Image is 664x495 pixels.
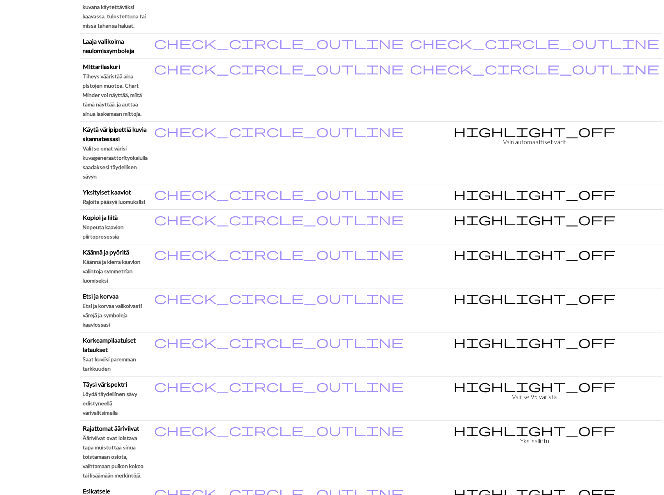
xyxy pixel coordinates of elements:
span: check_circle_outline [154,35,404,50]
span: check_circle_outline [154,124,404,138]
i: Not included [453,125,616,137]
span: check_circle_outline [154,423,404,437]
i: Included [154,37,404,49]
span: check_circle_outline [410,61,659,76]
font: Rajoita pääsyä luomuksiisi [83,198,145,205]
font: Ääriviivat ovat loistava tapa muistuttaa sinua toistamaan osiota, vaihtamaan puikon kokoa tai lis... [83,435,143,479]
font: Rajattomat ääriviivat [83,424,139,432]
font: Laaja valikoima neulomissymboleja [83,37,134,54]
font: Korkeampilaatuiset lataukset [83,336,136,353]
i: Included [154,213,404,225]
span: check_circle_outline [154,290,404,305]
span: check_circle_outline [154,246,404,261]
i: Not included [453,336,616,348]
i: Included [154,247,404,260]
font: Tiheys vääristää aina pistojen muotoa. Chart Minder voi näyttää, miltä tämä näyttää, ja auttaa si... [83,73,142,117]
i: Included [154,424,404,436]
font: Etsi ja korvaa [83,292,119,300]
span: highlight_off [453,124,616,138]
span: check_circle_outline [154,61,404,76]
span: check_circle_outline [154,212,404,226]
font: Mittarilaskuri [83,63,120,70]
span: check_circle_outline [154,378,404,393]
font: Valitse 95 väristä [512,393,557,400]
i: Not included [453,187,616,200]
font: Täysi värispektri [83,380,127,388]
font: Kopioi ja liitä [83,214,118,221]
i: Included [154,336,404,348]
i: Included [154,380,404,392]
font: Valitse omat värisi kuvageneraattorityökalulla saadaksesi täydellisen sävyn [83,145,148,180]
span: check_circle_outline [154,186,404,201]
i: Included [154,187,404,200]
i: Not included [453,380,616,392]
i: Included [154,125,404,137]
i: Not included [453,292,616,304]
font: Yksi sallittu [520,437,549,444]
font: Nopeuta kaavion piirtoprosessia [83,224,124,240]
font: Käännä ja kierrä kaavion valintoja symmetrian luomiseksi [83,258,140,284]
i: Included [154,62,404,74]
font: Löydä täydellinen sävy edistyneellä värivalitsimella [83,391,137,416]
i: Included [154,292,404,304]
span: highlight_off [453,212,616,226]
i: Included [410,62,659,74]
i: Not included [453,424,616,436]
font: Käytä väripipettiä kuvia skannatessasi [83,126,147,142]
font: Etsi ja korvaa valikoivasti värejä ja symboleja kaaviossasi [83,302,142,328]
span: highlight_off [453,334,616,349]
font: Yksityiset kaaviot [83,188,131,196]
span: highlight_off [453,423,616,437]
span: check_circle_outline [154,334,404,349]
span: highlight_off [453,290,616,305]
span: highlight_off [453,378,616,393]
i: Included [410,37,659,49]
font: Käännä ja pyöritä [83,248,129,256]
i: Not included [453,247,616,260]
font: Vain automaattiset värit [503,138,566,145]
span: highlight_off [453,186,616,201]
span: check_circle_outline [410,35,659,50]
span: highlight_off [453,246,616,261]
font: Saat kuviisi paremman tarkkuuden [83,356,136,372]
i: Not included [453,213,616,225]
